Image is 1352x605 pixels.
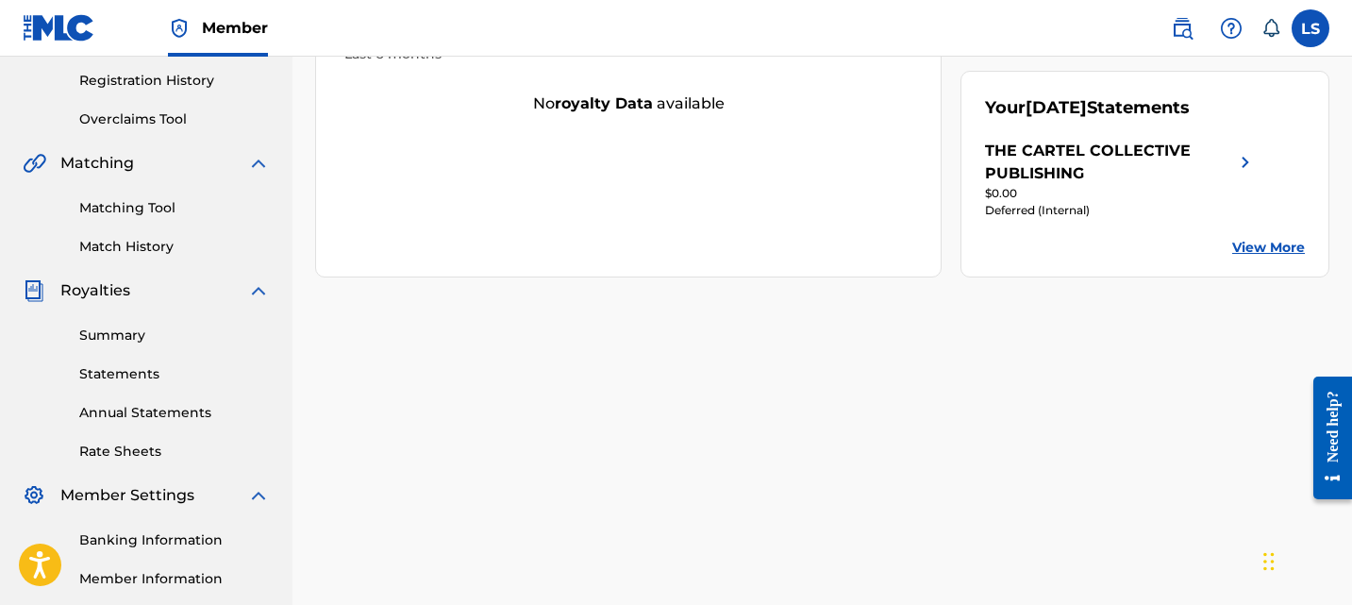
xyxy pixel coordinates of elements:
[23,484,45,507] img: Member Settings
[316,92,941,115] div: No available
[79,198,270,218] a: Matching Tool
[985,185,1257,202] div: $0.00
[1212,9,1250,47] div: Help
[168,17,191,40] img: Top Rightsholder
[1163,9,1201,47] a: Public Search
[79,237,270,257] a: Match History
[202,17,268,39] span: Member
[985,202,1257,219] div: Deferred (Internal)
[1026,97,1087,118] span: [DATE]
[1299,361,1352,513] iframe: Resource Center
[1171,17,1193,40] img: search
[985,140,1234,185] div: THE CARTEL COLLECTIVE PUBLISHING
[1263,533,1275,590] div: Drag
[79,364,270,384] a: Statements
[79,71,270,91] a: Registration History
[1258,514,1352,605] iframe: Chat Widget
[985,140,1257,219] a: THE CARTEL COLLECTIVE PUBLISHINGright chevron icon$0.00Deferred (Internal)
[60,484,194,507] span: Member Settings
[79,109,270,129] a: Overclaims Tool
[247,484,270,507] img: expand
[1261,19,1280,38] div: Notifications
[247,152,270,175] img: expand
[1292,9,1329,47] div: User Menu
[79,442,270,462] a: Rate Sheets
[1232,238,1305,258] a: View More
[1234,140,1257,185] img: right chevron icon
[60,279,130,302] span: Royalties
[60,152,134,175] span: Matching
[79,326,270,345] a: Summary
[79,530,270,550] a: Banking Information
[79,569,270,589] a: Member Information
[23,152,46,175] img: Matching
[555,94,653,112] strong: royalty data
[985,95,1190,121] div: Your Statements
[23,279,45,302] img: Royalties
[247,279,270,302] img: expand
[1220,17,1243,40] img: help
[79,403,270,423] a: Annual Statements
[23,14,95,42] img: MLC Logo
